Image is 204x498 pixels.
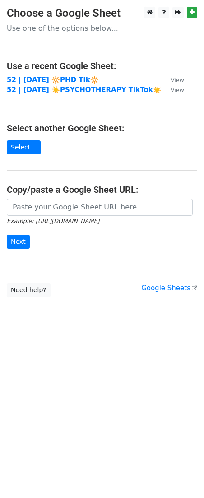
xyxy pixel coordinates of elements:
a: Need help? [7,283,51,297]
a: Select... [7,140,41,154]
a: 52 | [DATE] ☀️PSYCHOTHERAPY TikTok☀️ [7,86,162,94]
small: View [171,87,184,93]
h3: Choose a Google Sheet [7,7,197,20]
small: Example: [URL][DOMAIN_NAME] [7,218,99,224]
small: View [171,77,184,84]
h4: Use a recent Google Sheet: [7,61,197,71]
a: 52 | [DATE] 🔆PHD Tik🔆 [7,76,99,84]
input: Next [7,235,30,249]
a: Google Sheets [141,284,197,292]
a: View [162,76,184,84]
h4: Copy/paste a Google Sheet URL: [7,184,197,195]
p: Use one of the options below... [7,23,197,33]
input: Paste your Google Sheet URL here [7,199,193,216]
a: View [162,86,184,94]
h4: Select another Google Sheet: [7,123,197,134]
